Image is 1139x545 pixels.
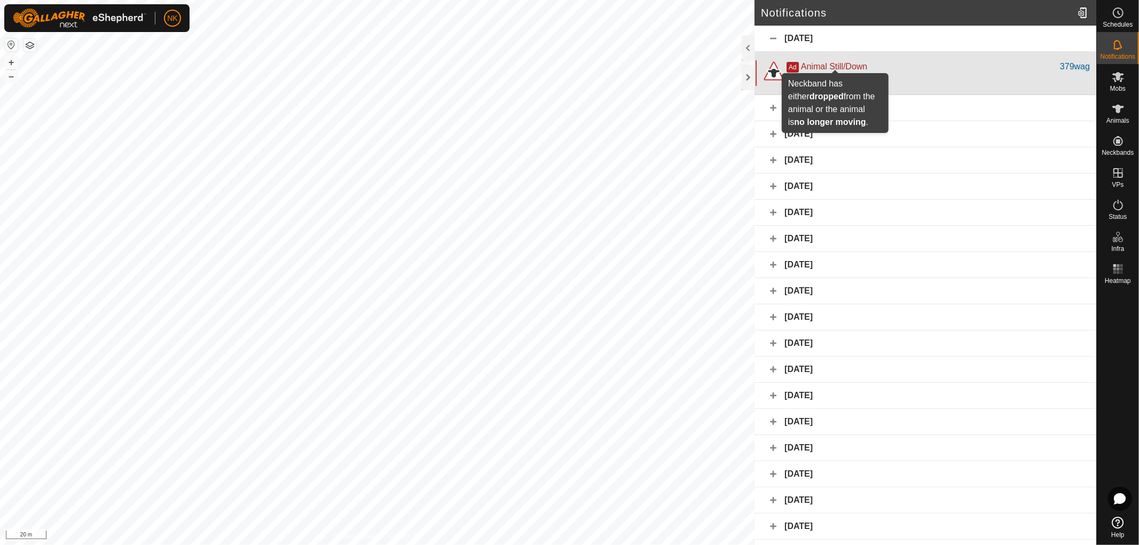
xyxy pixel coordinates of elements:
span: Infra [1111,246,1124,252]
div: [DATE] [755,435,1096,461]
div: [DATE] [755,278,1096,304]
div: [DATE] [755,409,1096,435]
span: Notifications [1101,53,1135,60]
div: [DATE] [755,330,1096,357]
a: Privacy Policy [335,531,375,541]
img: Gallagher Logo [13,9,146,28]
span: Help [1111,532,1125,538]
span: Animals [1106,117,1129,124]
div: [DATE] [755,121,1096,147]
div: [DATE] [755,26,1096,52]
div: [DATE] [755,304,1096,330]
span: NK [167,13,177,24]
span: Schedules [1103,21,1133,28]
div: [DATE] [755,383,1096,409]
div: [DATE] [755,487,1096,514]
span: VPs [1112,181,1124,188]
a: Contact Us [388,531,419,541]
div: [DATE] [755,200,1096,226]
div: [DATE] [755,147,1096,173]
span: Ad [787,62,799,73]
span: Mobs [1110,85,1126,92]
div: [DATE] [755,461,1096,487]
div: [DATE] [755,95,1096,121]
button: – [5,70,18,83]
button: Reset Map [5,38,18,51]
span: Heatmap [1105,278,1131,284]
span: Neckbands [1102,149,1134,156]
div: 379wag [1060,60,1090,73]
button: Map Layers [23,39,36,52]
span: Animal Still/Down [801,62,867,71]
div: [DATE] [755,514,1096,540]
div: [DATE] [755,252,1096,278]
span: Status [1109,214,1127,220]
div: [DATE] [755,357,1096,383]
button: + [5,56,18,69]
div: 3 hrs ago [787,75,813,85]
a: Help [1097,512,1139,542]
div: [DATE] [755,226,1096,252]
h2: Notifications [761,6,1073,19]
div: [DATE] [755,173,1096,200]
